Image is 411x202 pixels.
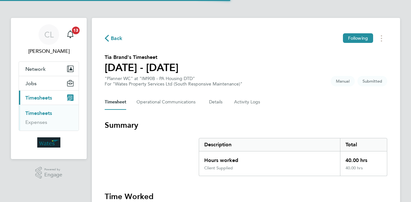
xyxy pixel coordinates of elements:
[44,167,62,172] span: Powered by
[340,151,387,166] div: 40.00 hrs
[209,94,224,110] button: Details
[105,94,126,110] button: Timesheet
[105,61,179,74] h1: [DATE] - [DATE]
[105,120,387,130] h3: Summary
[136,94,199,110] button: Operational Communications
[105,34,123,42] button: Back
[376,33,387,43] button: Timesheets Menu
[44,172,62,178] span: Engage
[37,137,60,148] img: wates-logo-retina.png
[357,76,387,86] span: This timesheet is Submitted.
[72,27,80,34] span: 13
[35,167,63,179] a: Powered byEngage
[25,95,52,101] span: Timesheets
[19,105,79,131] div: Timesheets
[105,76,242,87] div: "Planner WC" at "IM90B - PA Housing DTD"
[234,94,261,110] button: Activity Logs
[348,35,368,41] span: Following
[25,80,37,86] span: Jobs
[343,33,373,43] button: Following
[199,138,387,176] div: Summary
[19,91,79,105] button: Timesheets
[199,138,340,151] div: Description
[19,137,79,148] a: Go to home page
[19,62,79,76] button: Network
[44,30,54,39] span: CL
[25,119,47,125] a: Expenses
[11,18,87,159] nav: Main navigation
[340,166,387,176] div: 40.00 hrs
[105,53,179,61] h2: Tia Brand's Timesheet
[340,138,387,151] div: Total
[64,24,77,45] a: 13
[19,24,79,55] a: CL[PERSON_NAME]
[19,47,79,55] span: Charlie-Rene Lewer
[19,76,79,90] button: Jobs
[111,35,123,42] span: Back
[105,81,242,87] div: For "Wates Property Services Ltd (South Responsive Maintenance)"
[204,166,233,171] div: Client Supplied
[105,191,387,202] h3: Time Worked
[331,76,355,86] span: This timesheet was manually created.
[199,151,340,166] div: Hours worked
[25,110,52,116] a: Timesheets
[25,66,46,72] span: Network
